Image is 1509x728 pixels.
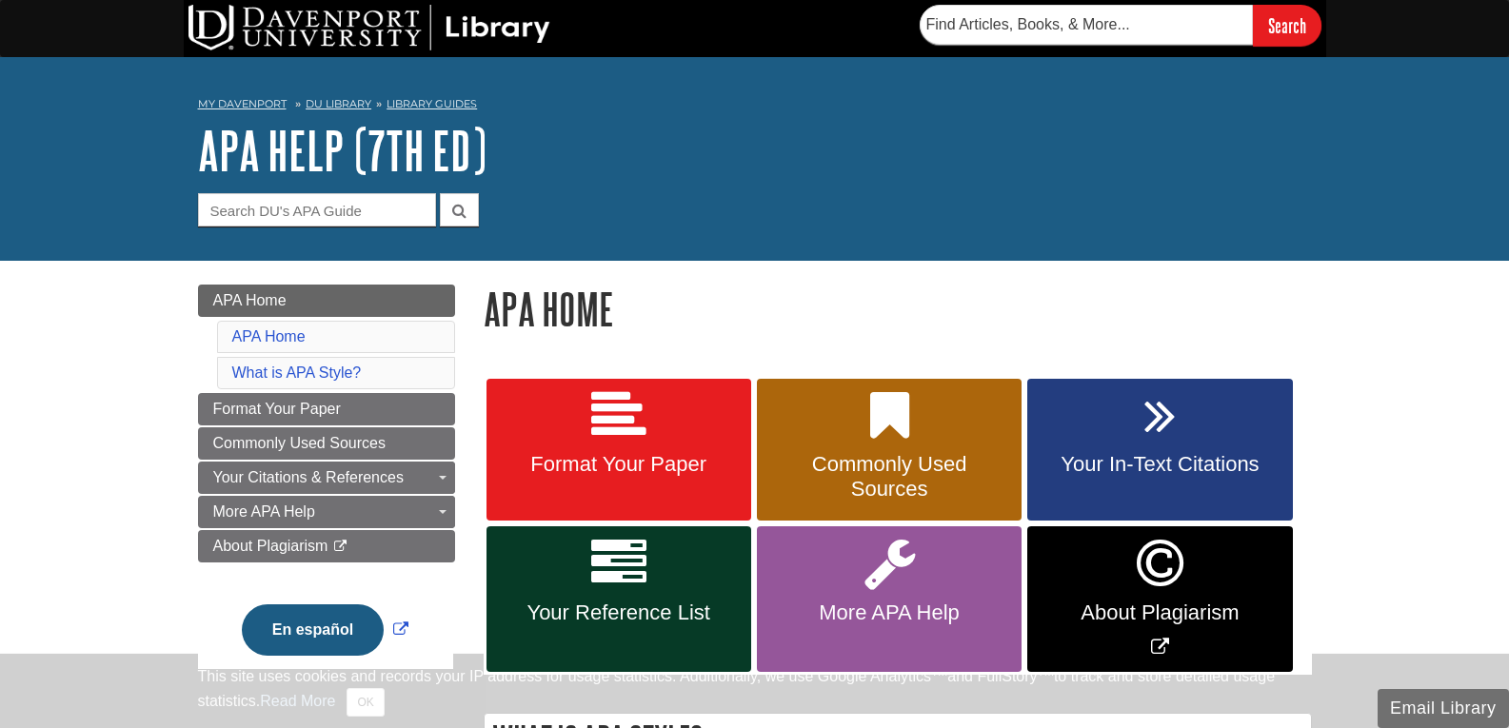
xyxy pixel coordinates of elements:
[1253,5,1321,46] input: Search
[198,393,455,425] a: Format Your Paper
[213,401,341,417] span: Format Your Paper
[198,96,287,112] a: My Davenport
[198,121,486,180] a: APA Help (7th Ed)
[501,600,737,625] span: Your Reference List
[198,285,455,317] a: APA Home
[501,452,737,477] span: Format Your Paper
[486,379,751,521] a: Format Your Paper
[1027,526,1292,672] a: Link opens in new window
[198,427,455,460] a: Commonly Used Sources
[213,538,328,554] span: About Plagiarism
[1042,600,1278,625] span: About Plagiarism
[484,285,1312,333] h1: APA Home
[213,503,315,520] span: More APA Help
[771,600,1007,625] span: More APA Help
[757,526,1022,672] a: More APA Help
[232,328,306,344] a: APA Home
[198,193,436,226] input: Search DU's APA Guide
[387,97,477,110] a: Library Guides
[213,469,404,485] span: Your Citations & References
[198,285,455,688] div: Guide Page Menu
[242,604,384,656] button: En español
[332,541,348,553] i: This link opens in a new window
[189,5,550,50] img: DU Library
[1378,689,1509,728] button: Email Library
[771,452,1007,502] span: Commonly Used Sources
[213,292,287,308] span: APA Home
[920,5,1253,45] input: Find Articles, Books, & More...
[237,621,413,638] a: Link opens in new window
[213,435,386,451] span: Commonly Used Sources
[306,97,371,110] a: DU Library
[920,5,1321,46] form: Searches DU Library's articles, books, and more
[1027,379,1292,521] a: Your In-Text Citations
[1042,452,1278,477] span: Your In-Text Citations
[757,379,1022,521] a: Commonly Used Sources
[198,462,455,494] a: Your Citations & References
[198,496,455,528] a: More APA Help
[232,364,362,381] a: What is APA Style?
[198,530,455,562] a: About Plagiarism
[198,91,1312,122] nav: breadcrumb
[486,526,751,672] a: Your Reference List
